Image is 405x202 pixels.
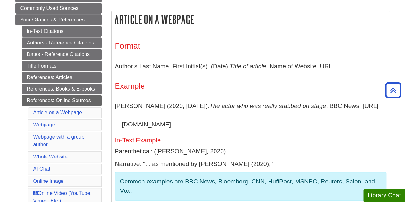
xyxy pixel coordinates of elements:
a: Online Image [33,178,64,184]
p: [PERSON_NAME] (2020, [DATE]). . BBC News. [URL][DOMAIN_NAME] [115,97,386,133]
a: Title Formats [22,61,102,71]
span: Your Citations & References [20,17,85,22]
a: References: Online Sources [22,95,102,106]
p: Author’s Last Name, First Initial(s). (Date). . Name of Website. URL [115,57,386,76]
i: The actor who was really stabbed on stage [209,102,326,109]
a: Authors - Reference Citations [22,37,102,48]
a: References: Books & E-books [22,84,102,94]
i: Title of article [230,63,266,69]
button: Library Chat [363,189,405,202]
a: Commonly Used Sources [15,3,102,14]
a: Webpage with a group author [33,134,85,147]
a: Your Citations & References [15,14,102,25]
a: Whole Website [33,154,68,159]
a: Dates - Reference Citations [22,49,102,60]
p: Common examples are BBC News, Bloomberg, CNN, HuffPost, MSNBC, Reuters, Salon, and Vox. [120,177,381,196]
a: In-Text Citations [22,26,102,37]
h2: Article on a Webpage [112,11,390,28]
span: Commonly Used Sources [20,5,78,11]
a: Webpage [33,122,55,127]
a: Back to Top [383,86,403,94]
p: Parenthetical: ([PERSON_NAME], 2020) [115,147,386,156]
a: Article on a Webpage [33,110,82,115]
h3: Format [115,41,386,51]
a: References: Articles [22,72,102,83]
a: AI Chat [33,166,50,172]
p: Narrative: "... as mentioned by [PERSON_NAME] (2020)," [115,159,386,169]
h5: In-Text Example [115,137,386,144]
h4: Example [115,82,386,90]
